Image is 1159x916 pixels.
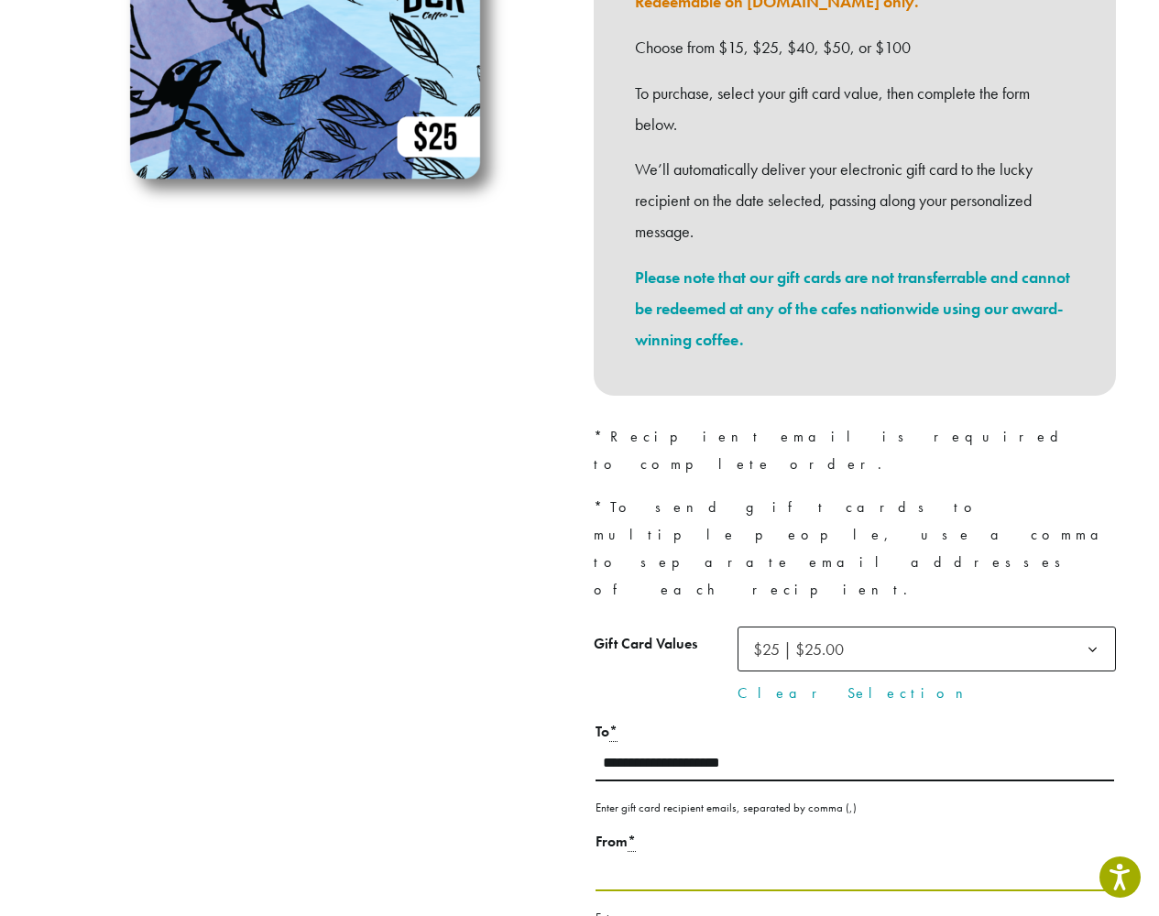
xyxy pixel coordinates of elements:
label: To [596,719,1114,746]
a: Please note that our gift cards are not transferrable and cannot be redeemed at any of the cafes ... [635,267,1070,350]
a: Clear Selection [738,682,1116,704]
p: To purchase, select your gift card value, then complete the form below. [635,78,1075,140]
span: $25 | $25.00 [753,638,844,660]
p: *Recipient email is required to complete order. [594,423,1116,478]
label: Gift Card Values [594,631,738,658]
span: $25 | $25.00 [738,627,1116,671]
abbr: Required field [609,722,618,742]
small: Enter gift card recipient emails, separated by comma (,) [596,800,857,815]
abbr: Required field [628,832,636,852]
p: Choose from $15, $25, $40, $50, or $100 [635,32,1075,63]
p: *To send gift cards to multiple people, use a comma to separate email addresses of each recipient. [594,494,1116,604]
label: From [596,829,1114,856]
p: We’ll automatically deliver your electronic gift card to the lucky recipient on the date selected... [635,154,1075,246]
span: $25 | $25.00 [746,631,862,667]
